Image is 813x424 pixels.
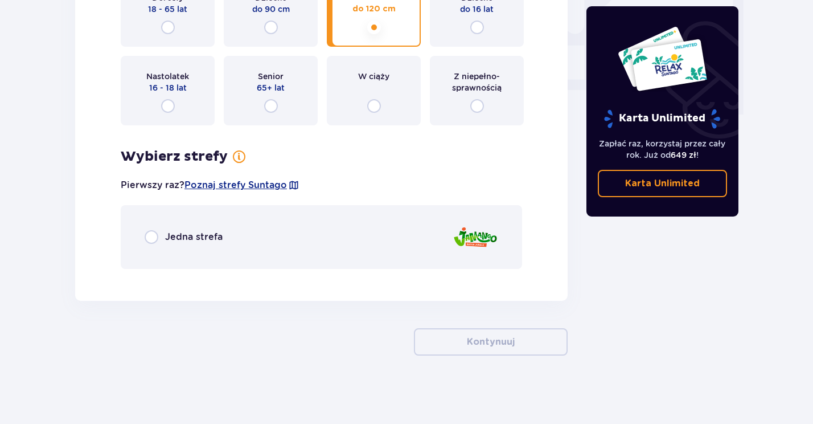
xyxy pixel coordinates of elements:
p: do 90 cm [252,3,290,15]
p: Zapłać raz, korzystaj przez cały rok. Już od ! [598,138,728,161]
p: Jedna strefa [165,231,223,243]
p: Karta Unlimited [603,109,721,129]
p: do 120 cm [352,3,396,15]
p: W ciąży [358,71,389,82]
p: do 16 lat [460,3,494,15]
img: zone logo [453,221,498,254]
p: Senior [258,71,284,82]
p: Wybierz strefy [121,148,228,165]
button: Kontynuuj [414,328,568,356]
p: Z niepełno­sprawnością [440,71,514,93]
p: Kontynuuj [467,336,515,348]
p: 16 - 18 lat [149,82,187,93]
p: Karta Unlimited [625,177,700,190]
a: Karta Unlimited [598,170,728,197]
span: 649 zł [671,150,696,160]
p: Nastolatek [146,71,189,82]
p: Pierwszy raz? [121,179,299,191]
p: 65+ lat [257,82,285,93]
p: 18 - 65 lat [148,3,187,15]
a: Poznaj strefy Suntago [184,179,287,191]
